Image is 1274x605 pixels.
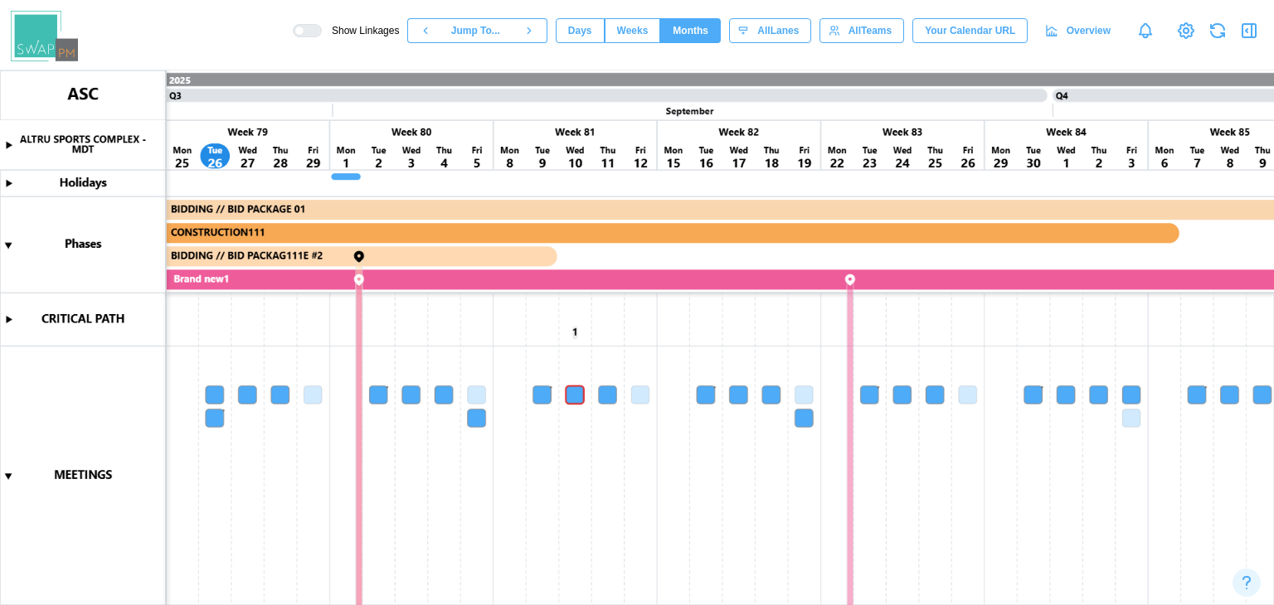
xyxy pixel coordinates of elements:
[443,18,511,43] button: Jump To...
[556,18,605,43] button: Days
[617,19,649,42] span: Weeks
[1067,19,1111,42] span: Overview
[605,18,661,43] button: Weeks
[660,18,721,43] button: Months
[568,19,592,42] span: Days
[849,19,892,42] span: All Teams
[11,11,78,61] img: Swap PM Logo
[912,18,1028,43] button: Your Calendar URL
[1131,17,1160,45] a: Notifications
[322,24,399,37] span: Show Linkages
[819,18,904,43] button: AllTeams
[1174,19,1198,42] a: View Project
[729,18,811,43] button: AllLanes
[1238,19,1261,42] button: Open Drawer
[673,19,708,42] span: Months
[1206,19,1229,42] button: Refresh Grid
[925,19,1015,42] span: Your Calendar URL
[1036,18,1123,43] a: Overview
[757,19,799,42] span: All Lanes
[451,19,500,42] span: Jump To...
